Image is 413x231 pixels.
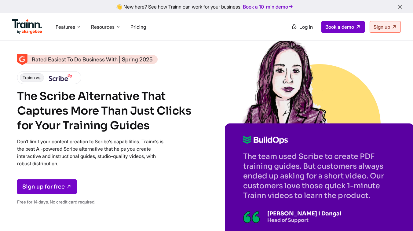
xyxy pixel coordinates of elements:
h1: The Scribe Alternative That Captures More Than Just Clicks for Your Training Guides [17,89,194,133]
img: Skilljar Alternative - Trainn | High Performer - Customer Education Category [17,54,27,65]
p: Free for 14 days. No credit card required. [17,198,164,206]
span: Resources [91,24,115,30]
a: Sign up for free [17,179,77,194]
div: 👋 New here? See how Trainn can work for your business. [4,4,409,9]
a: Log in [288,21,316,32]
a: Book a 10-min demo [242,2,295,11]
p: Head of Support [267,217,342,223]
span: Book a demo [325,24,354,30]
span: Trainn vs. [20,73,44,82]
p: [PERSON_NAME] I Dangal [267,210,342,217]
a: Rated Easiest To Do Business With | Spring 2025 [17,55,158,64]
img: Sketch of Sabina Rana from Buildops | Scribe Alternative [242,37,330,125]
img: Trainn Logo [12,19,42,34]
iframe: Chat Widget [382,202,413,231]
a: Pricing [130,24,146,30]
p: Don't limit your content creation to Scribe's capabilities. Trainn’s is the best AI-powered Scrib... [17,138,164,167]
img: Buildops logo [243,136,288,144]
a: Book a demo [321,21,365,33]
span: Features [56,24,75,30]
a: Sign up [370,21,401,33]
span: Sign up [374,24,390,30]
span: Log in [299,24,313,30]
p: The team used Scribe to create PDF training guides. But customers always ended up asking for a sh... [243,152,396,200]
img: Scribe logo [49,74,72,81]
img: Illustration of a quotation mark [243,211,260,223]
